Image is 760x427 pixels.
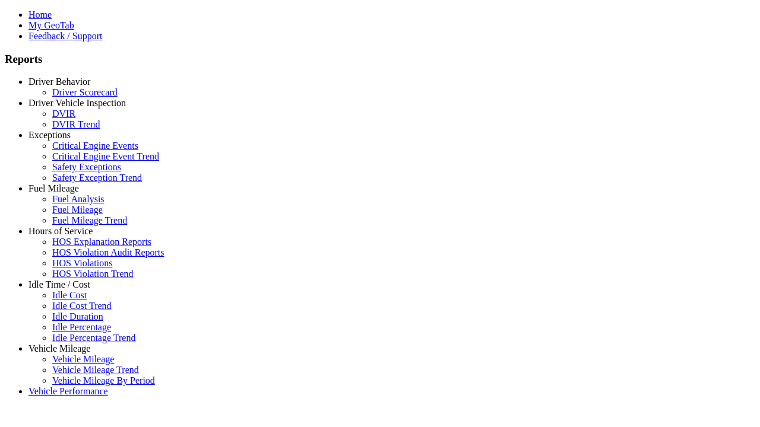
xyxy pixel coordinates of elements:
a: Critical Engine Events [52,141,138,151]
a: HOS Violations [52,258,112,268]
a: Idle Cost [52,290,87,300]
a: Vehicle Mileage By Period [52,375,155,385]
a: Exceptions [28,130,71,140]
a: DVIR Trend [52,119,100,129]
a: Home [28,9,52,20]
a: Idle Percentage Trend [52,333,135,343]
a: Vehicle Mileage [28,343,90,353]
a: Fuel Mileage [28,183,79,193]
a: Driver Vehicle Inspection [28,98,126,108]
a: Vehicle Mileage Trend [52,365,139,375]
a: Idle Percentage [52,322,111,332]
a: Fuel Mileage Trend [52,215,127,225]
a: Driver Behavior [28,77,90,87]
a: DVIR [52,109,75,119]
a: My GeoTab [28,20,74,30]
a: Driver Scorecard [52,87,118,97]
a: HOS Explanation Reports [52,237,151,247]
h3: Reports [5,53,755,66]
a: HOS Violation Trend [52,269,134,279]
a: Fuel Mileage [52,205,103,215]
a: HOS Violation Audit Reports [52,247,164,257]
a: Idle Duration [52,311,103,321]
a: Vehicle Performance [28,386,108,396]
a: Idle Cost Trend [52,301,112,311]
a: Safety Exceptions [52,162,121,172]
a: Critical Engine Event Trend [52,151,159,161]
a: Fuel Analysis [52,194,104,204]
a: Idle Time / Cost [28,279,90,289]
a: Hours of Service [28,226,93,236]
a: Feedback / Support [28,31,102,41]
a: Vehicle Mileage [52,354,114,364]
a: Safety Exception Trend [52,173,142,183]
